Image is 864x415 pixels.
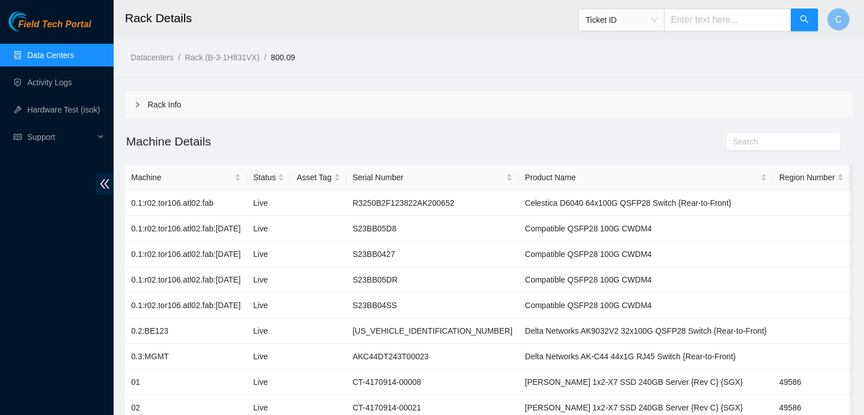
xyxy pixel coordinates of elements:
[125,132,671,151] h2: Machine Details
[125,318,247,344] td: 0.2:BE123
[247,242,291,267] td: Live
[247,216,291,242] td: Live
[347,293,519,318] td: S23BB04SS
[835,13,842,27] span: C
[519,190,773,216] td: Celestica D6040 64x100G QSFP28 Switch {Rear-to-Front}
[264,53,266,62] span: /
[247,190,291,216] td: Live
[96,173,114,194] span: double-left
[519,267,773,293] td: Compatible QSFP28 100G CWDM4
[178,53,180,62] span: /
[347,216,519,242] td: S23BB05D8
[125,242,247,267] td: 0.1:r02.tor106.atl02.fab:[DATE]
[125,190,247,216] td: 0.1:r02.tor106.atl02.fab
[519,293,773,318] td: Compatible QSFP28 100G CWDM4
[18,19,91,30] span: Field Tech Portal
[247,267,291,293] td: Live
[9,11,57,31] img: Akamai Technologies
[125,370,247,395] td: 01
[247,370,291,395] td: Live
[134,101,141,108] span: right
[347,242,519,267] td: S23BB0427
[271,53,295,62] a: 800.09
[347,267,519,293] td: S23BB05DR
[125,92,853,118] div: Rack Info
[347,370,519,395] td: CT-4170914-00008
[519,216,773,242] td: Compatible QSFP28 100G CWDM4
[791,9,818,31] button: search
[125,293,247,318] td: 0.1:r02.tor106.atl02.fab:[DATE]
[14,133,22,141] span: read
[773,370,850,395] td: 49586
[347,190,519,216] td: R3250B2F123822AK200652
[247,293,291,318] td: Live
[247,318,291,344] td: Live
[664,9,791,31] input: Enter text here...
[125,267,247,293] td: 0.1:r02.tor106.atl02.fab:[DATE]
[27,105,100,114] a: Hardware Test (isok)
[27,126,94,148] span: Support
[27,51,74,60] a: Data Centers
[519,370,773,395] td: [PERSON_NAME] 1x2-X7 SSD 240GB Server {Rev C} {SGX}
[519,242,773,267] td: Compatible QSFP28 100G CWDM4
[131,53,173,62] a: Datacenters
[125,216,247,242] td: 0.1:r02.tor106.atl02.fab:[DATE]
[125,344,247,370] td: 0.3:MGMT
[27,78,72,87] a: Activity Logs
[827,8,850,31] button: C
[185,53,260,62] a: Rack (B-3-1H831VX)
[519,344,773,370] td: Delta Networks AK-C44 44x1G RJ45 Switch {Rear-to-Front}
[9,20,91,35] a: Akamai TechnologiesField Tech Portal
[347,318,519,344] td: [US_VEHICLE_IDENTIFICATION_NUMBER]
[247,344,291,370] td: Live
[519,318,773,344] td: Delta Networks AK9032V2 32x100G QSFP28 Switch {Rear-to-Front}
[733,135,825,148] input: Search
[347,344,519,370] td: AKC44DT243T00023
[586,11,657,28] span: Ticket ID
[800,15,809,26] span: search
